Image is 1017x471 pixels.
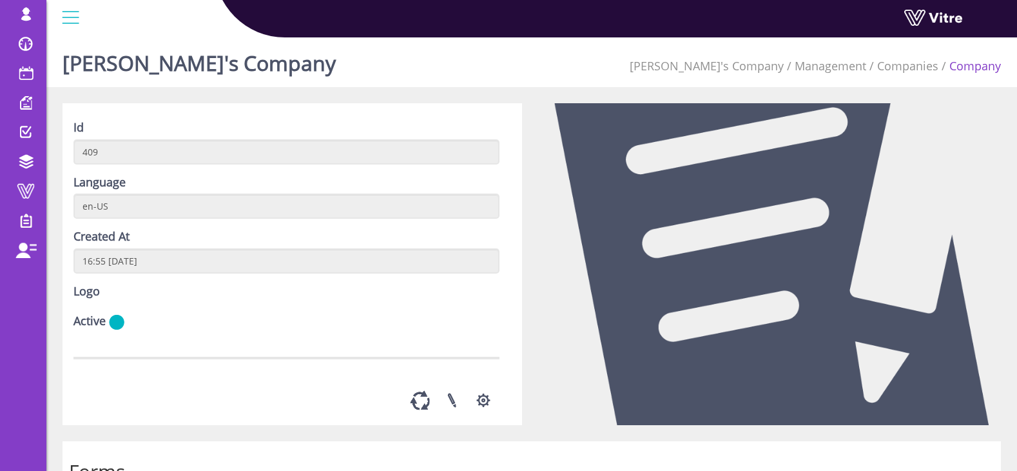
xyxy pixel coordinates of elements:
label: Language [73,174,126,191]
label: Id [73,119,84,136]
h1: [PERSON_NAME]'s Company [63,32,336,87]
label: Active [73,313,106,330]
a: [PERSON_NAME]'s Company [630,58,784,74]
li: Company [938,58,1001,75]
label: Logo [73,283,100,300]
label: Created At [73,228,130,245]
a: Companies [877,58,938,74]
img: yes [109,314,124,330]
li: Management [784,58,866,75]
